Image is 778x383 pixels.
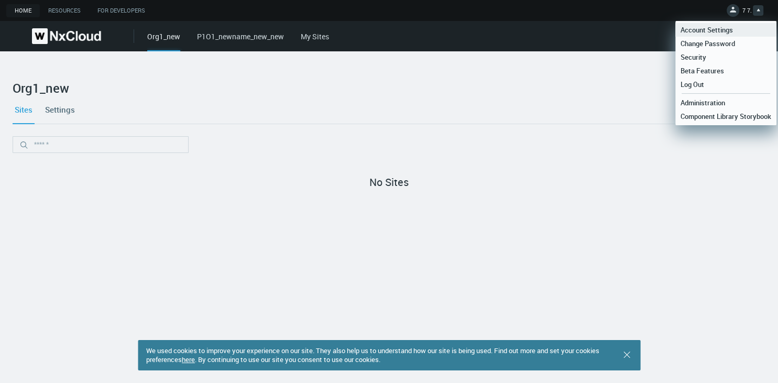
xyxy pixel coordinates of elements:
span: Log Out [675,80,709,89]
span: Change Password [675,39,740,48]
a: Security [675,50,776,64]
img: Nx Cloud logo [32,28,101,44]
a: Settings [43,95,77,124]
span: . By continuing to use our site you consent to use our cookies. [195,355,380,364]
a: Change Password [675,37,776,50]
a: here [182,355,195,364]
a: Resources [40,4,89,17]
a: Administration [675,96,776,110]
span: Account Settings [675,25,738,35]
a: P1O1_newname_new_new [197,31,284,41]
span: Security [675,52,711,62]
span: Component Library Storybook [675,112,776,121]
div: Org1_new [147,31,180,51]
a: For Developers [89,4,154,17]
a: Beta Features [675,64,776,78]
div: No Sites [369,174,409,190]
h2: Org1_new [13,81,765,95]
a: Account Settings [675,23,776,37]
span: Administration [675,98,730,107]
a: My Sites [301,31,329,41]
a: Home [6,4,40,17]
a: Component Library Storybook [675,110,776,123]
span: We used cookies to improve your experience on our site. They also help us to understand how our s... [146,346,599,364]
span: Beta Features [675,66,729,75]
span: 7 7. [742,6,752,18]
a: Sites [13,95,35,124]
